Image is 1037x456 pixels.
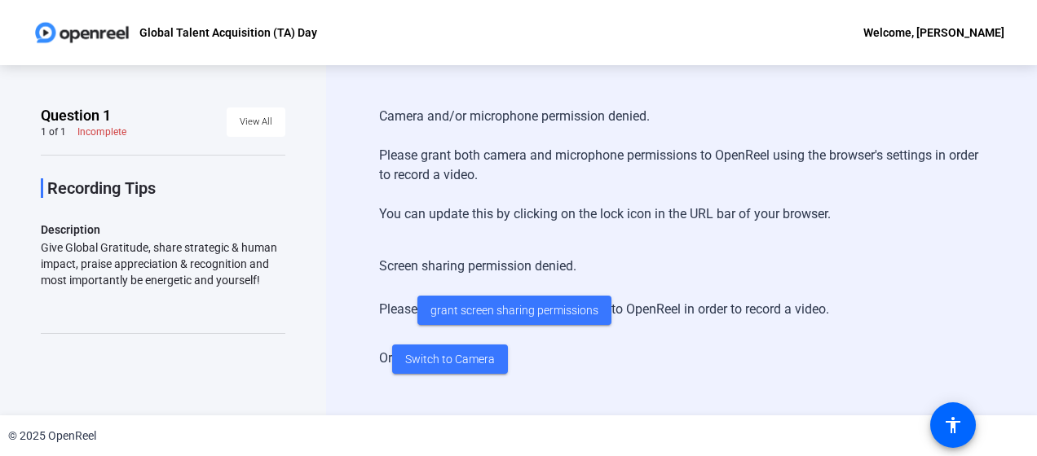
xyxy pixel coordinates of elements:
[41,239,285,288] div: Give Global Gratitude, share strategic & human impact, praise appreciation & recognition and most...
[417,296,611,325] button: grant screen sharing permissions
[379,90,983,240] div: Camera and/or microphone permission denied. Please grant both camera and microphone permissions t...
[41,220,285,239] p: Description
[77,125,126,138] div: Incomplete
[430,302,598,319] span: grant screen sharing permissions
[41,125,66,138] div: 1 of 1
[227,107,285,137] button: View All
[379,240,983,390] div: Screen sharing permission denied. Please to OpenReel in order to record a video. Or
[863,23,1004,42] div: Welcome, [PERSON_NAME]
[240,110,272,134] span: View All
[139,23,317,42] p: Global Talent Acquisition (TA) Day
[943,415,963,435] mat-icon: accessibility
[33,16,131,49] img: OpenReel logo
[47,178,285,198] p: Recording Tips
[392,344,508,374] button: Switch to Camera
[405,351,495,368] span: Switch to Camera
[8,427,96,445] div: © 2025 OpenReel
[41,106,111,125] span: Question 1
